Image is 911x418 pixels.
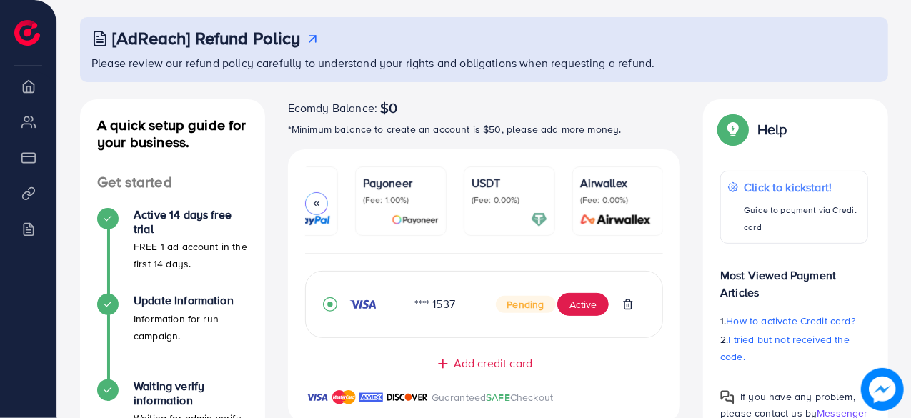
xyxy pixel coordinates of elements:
[720,390,735,404] img: Popup guide
[134,379,248,407] h4: Waiting verify information
[80,208,265,294] li: Active 14 days free trial
[387,389,428,406] img: brand
[14,20,40,46] img: logo
[134,310,248,344] p: Information for run campaign.
[134,208,248,235] h4: Active 14 days free trial
[80,116,265,151] h4: A quick setup guide for your business.
[580,194,656,206] p: (Fee: 0.00%)
[282,212,330,228] img: card
[363,194,439,206] p: (Fee: 1.00%)
[496,296,556,313] span: Pending
[486,390,510,404] span: SAFE
[720,312,868,329] p: 1.
[332,389,356,406] img: brand
[861,368,904,411] img: image
[720,332,850,364] span: I tried but not received the code.
[744,201,860,236] p: Guide to payment via Credit card
[305,389,329,406] img: brand
[380,99,397,116] span: $0
[727,314,855,328] span: How to activate Credit card?
[323,297,337,312] svg: record circle
[80,174,265,191] h4: Get started
[454,355,532,372] span: Add credit card
[134,294,248,307] h4: Update Information
[91,54,880,71] p: Please review our refund policy carefully to understand your rights and obligations when requesti...
[359,389,383,406] img: brand
[557,293,609,316] button: Active
[392,212,439,228] img: card
[757,121,787,138] p: Help
[531,212,547,228] img: card
[576,212,656,228] img: card
[744,179,860,196] p: Click to kickstart!
[112,28,301,49] h3: [AdReach] Refund Policy
[349,299,377,310] img: credit
[720,255,868,301] p: Most Viewed Payment Articles
[432,389,554,406] p: Guaranteed Checkout
[288,99,377,116] span: Ecomdy Balance:
[580,174,656,191] p: Airwallex
[80,294,265,379] li: Update Information
[363,174,439,191] p: Payoneer
[288,121,681,138] p: *Minimum balance to create an account is $50, please add more money.
[720,116,746,142] img: Popup guide
[472,174,547,191] p: USDT
[472,194,547,206] p: (Fee: 0.00%)
[720,331,868,365] p: 2.
[134,238,248,272] p: FREE 1 ad account in the first 14 days.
